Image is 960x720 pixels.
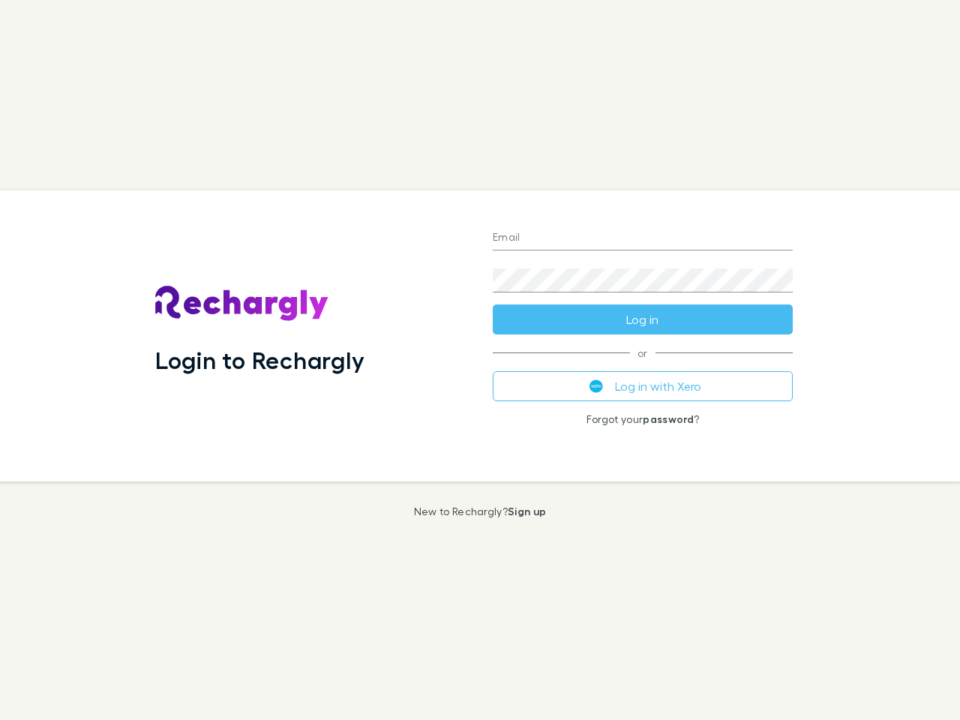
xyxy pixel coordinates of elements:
p: Forgot your ? [493,413,793,425]
button: Log in with Xero [493,371,793,401]
img: Xero's logo [589,379,603,393]
a: password [643,412,694,425]
h1: Login to Rechargly [155,346,364,374]
a: Sign up [508,505,546,517]
button: Log in [493,304,793,334]
p: New to Rechargly? [414,505,547,517]
img: Rechargly's Logo [155,286,329,322]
